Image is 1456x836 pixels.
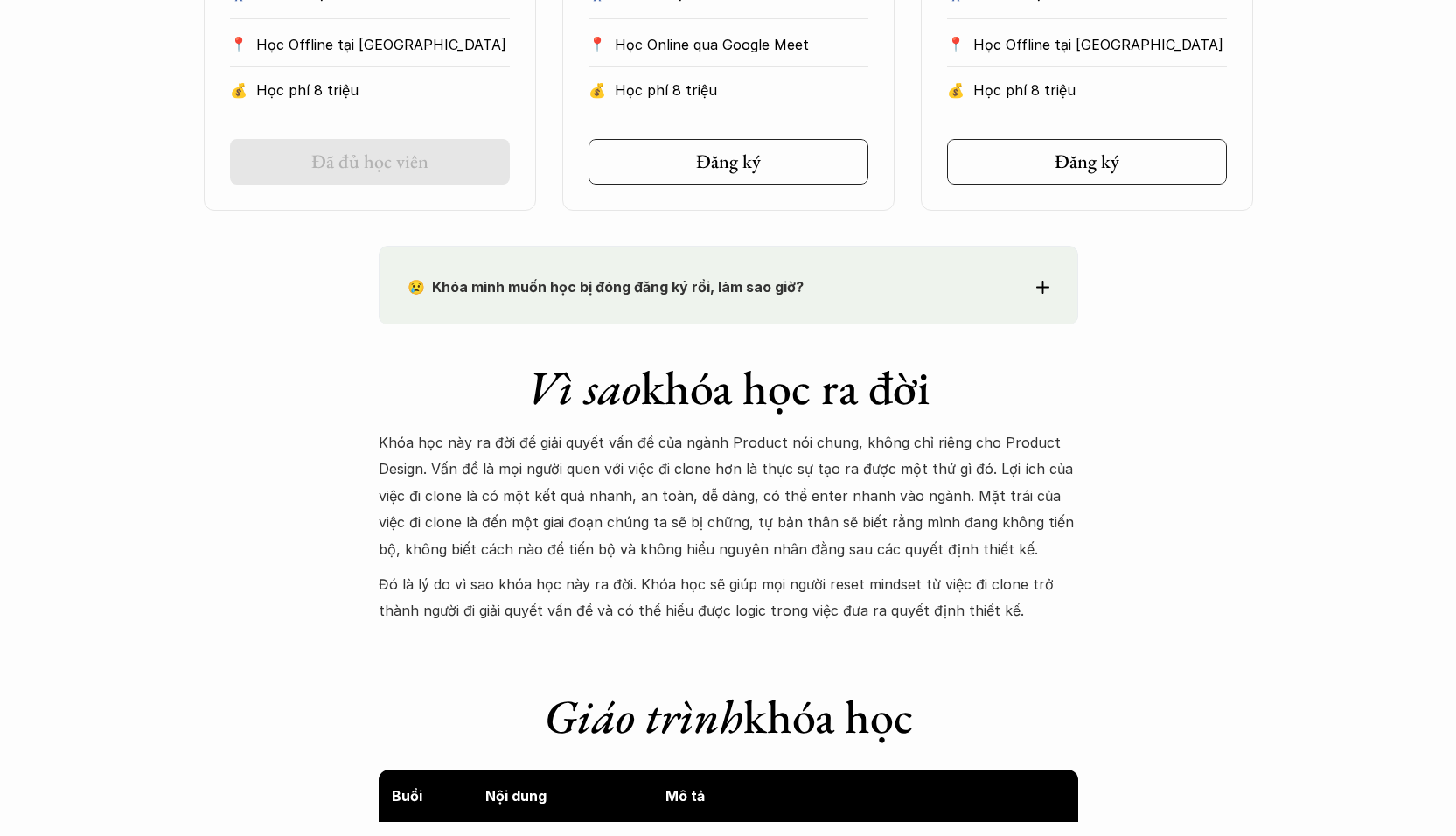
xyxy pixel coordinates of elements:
p: Học phí 8 triệu [973,77,1227,103]
h5: Đã đủ học viên [311,150,428,173]
h1: khóa học ra đời [379,359,1078,416]
strong: Nội dung [485,787,547,805]
h5: Đăng ký [696,150,761,173]
h1: khóa học [379,688,1078,745]
p: Học Online qua Google Meet [615,31,868,58]
em: Vì sao [526,357,641,418]
strong: Mô tả [665,787,705,805]
p: Đó là lý do vì sao khóa học này ra đời. Khóa học sẽ giúp mọi người reset mindset từ việc đi clone... [379,571,1078,624]
a: Đăng ký [947,139,1227,185]
p: 💰 [589,77,606,103]
em: Giáo trình [544,686,743,747]
strong: 😢 Khóa mình muốn học bị đóng đăng ký rồi, làm sao giờ? [408,278,804,296]
p: 💰 [947,77,965,103]
strong: Buổi [392,787,422,805]
h5: Đăng ký [1055,150,1119,173]
p: 📍 [589,36,606,52]
p: Khóa học này ra đời để giải quyết vấn đề của ngành Product nói chung, không chỉ riêng cho Product... [379,429,1078,562]
p: Học Offline tại [GEOGRAPHIC_DATA] [256,31,510,58]
p: Học Offline tại [GEOGRAPHIC_DATA] [973,31,1227,58]
p: Học phí 8 triệu [256,77,510,103]
a: Đăng ký [589,139,868,185]
p: 📍 [230,36,247,52]
p: Học phí 8 triệu [615,77,868,103]
p: 💰 [230,77,247,103]
p: 📍 [947,36,965,52]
